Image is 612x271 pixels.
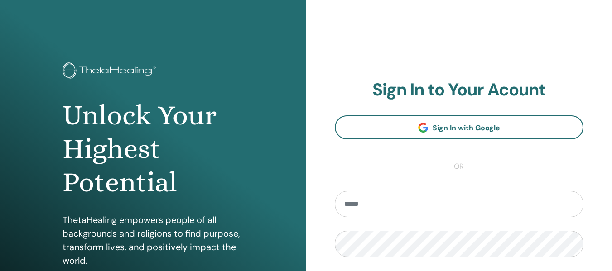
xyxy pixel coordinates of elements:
a: Sign In with Google [335,115,584,139]
h2: Sign In to Your Acount [335,80,584,100]
p: ThetaHealing empowers people of all backgrounds and religions to find purpose, transform lives, a... [63,213,244,267]
span: or [449,161,468,172]
span: Sign In with Google [433,123,500,133]
h1: Unlock Your Highest Potential [63,99,244,200]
